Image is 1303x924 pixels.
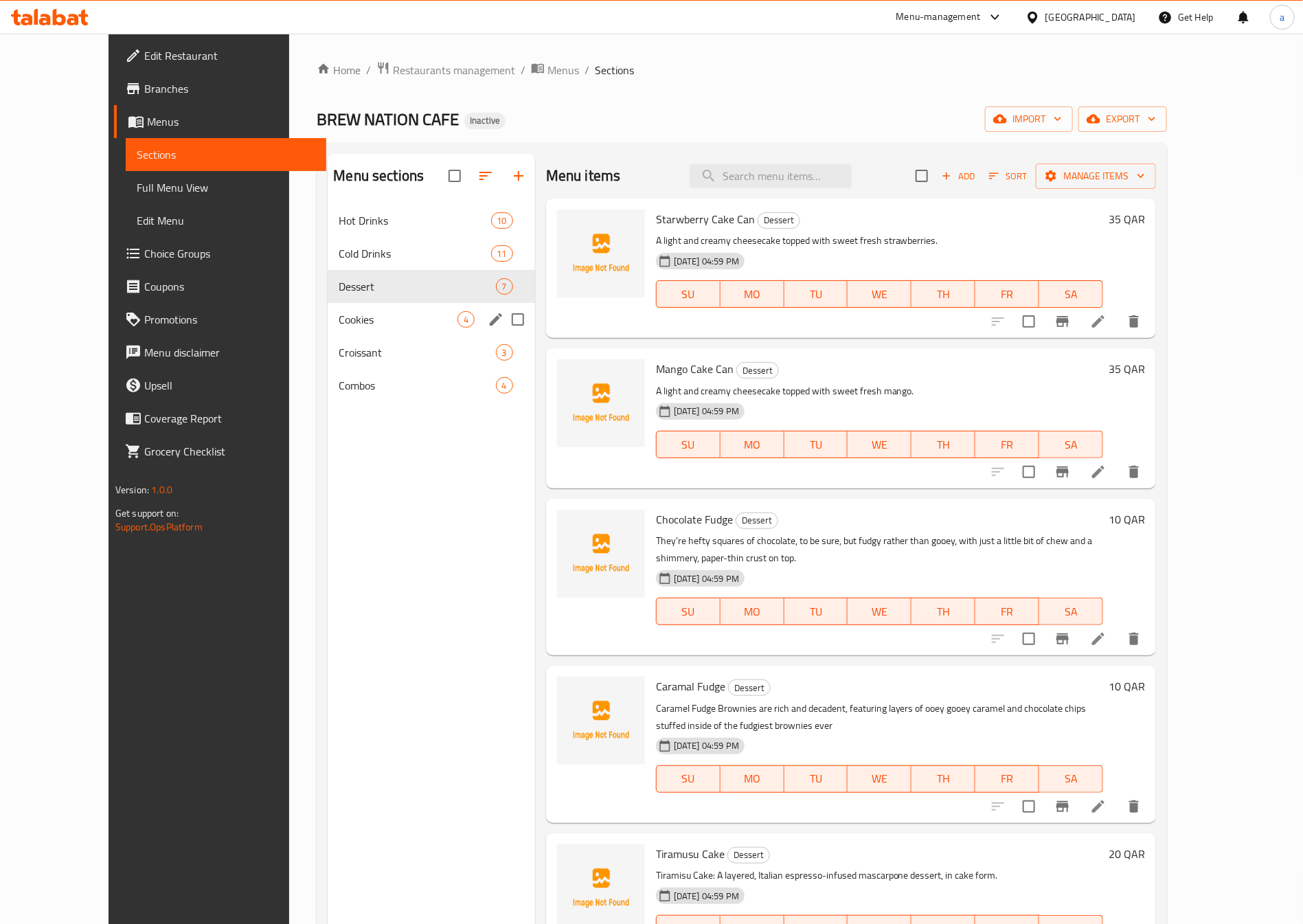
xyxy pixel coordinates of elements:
a: Menus [114,105,326,138]
a: Support.OpsPlatform [115,518,203,536]
span: 10 [492,214,512,227]
span: Coverage Report [144,410,315,427]
span: import [996,111,1062,128]
span: Dessert [736,512,778,528]
div: items [496,377,513,394]
span: TU [790,435,843,455]
h6: 35 QAR [1109,210,1145,229]
span: FR [981,602,1034,622]
button: TU [784,431,848,458]
span: Chocolate Fudge [656,509,733,530]
span: SA [1045,435,1098,455]
button: FR [975,598,1039,625]
span: 4 [497,379,512,392]
span: SU [662,602,715,622]
button: TH [911,598,975,625]
span: Select to update [1015,458,1043,486]
span: WE [853,284,906,304]
button: delete [1118,455,1151,488]
span: SA [1045,284,1098,304]
span: Version: [115,481,149,499]
a: Sections [126,138,326,171]
span: Restaurants management [393,62,515,78]
a: Menu disclaimer [114,336,326,369]
a: Promotions [114,303,326,336]
img: Caramal Fudge [557,677,645,765]
div: items [496,278,513,295]
button: FR [975,280,1039,308]
span: TU [790,602,843,622]
div: Cold Drinks11 [328,237,534,270]
span: Select to update [1015,792,1043,821]
a: Edit Restaurant [114,39,326,72]
button: TU [784,280,848,308]
a: Edit menu item [1090,464,1107,480]
button: TH [911,431,975,458]
img: Mango Cake Can [557,359,645,447]
a: Edit menu item [1090,631,1107,647]
li: / [366,62,371,78]
p: A light and creamy cheesecake topped with sweet fresh mango. [656,383,1103,400]
button: SA [1039,280,1103,308]
div: Inactive [464,113,506,129]
span: 7 [497,280,512,293]
span: TU [790,769,843,789]
button: WE [848,765,911,793]
span: BREW NATION CAFE [317,104,459,135]
span: 3 [497,346,512,359]
span: Coupons [144,278,315,295]
button: Manage items [1036,164,1156,189]
span: SA [1045,602,1098,622]
span: Sections [137,146,315,163]
span: Edit Menu [137,212,315,229]
button: delete [1118,622,1151,655]
span: MO [726,602,779,622]
span: MO [726,284,779,304]
span: FR [981,435,1034,455]
nav: breadcrumb [317,61,1167,79]
span: Dessert [339,278,495,295]
button: Branch-specific-item [1046,790,1079,823]
span: Edit Restaurant [144,47,315,64]
h6: 20 QAR [1109,844,1145,864]
button: SA [1039,765,1103,793]
p: They're hefty squares of chocolate, to be sure, but fudgy rather than gooey, with just a little b... [656,532,1103,567]
button: Branch-specific-item [1046,622,1079,655]
h6: 35 QAR [1109,359,1145,379]
a: Edit menu item [1090,313,1107,330]
button: SU [656,431,721,458]
div: Dessert [727,847,770,864]
span: Add item [936,166,980,187]
span: Croissant [339,344,495,361]
span: Starwberry Cake Can [656,209,755,229]
div: items [496,344,513,361]
button: SA [1039,598,1103,625]
button: SU [656,598,721,625]
p: A light and creamy cheesecake topped with sweet fresh strawberries. [656,232,1103,249]
button: TH [911,280,975,308]
div: Menu-management [896,9,981,25]
span: TH [917,769,970,789]
button: WE [848,431,911,458]
button: MO [721,431,784,458]
div: Dessert [736,362,779,379]
div: Cookies4edit [328,303,534,336]
span: WE [853,435,906,455]
nav: Menu sections [328,199,534,407]
span: TH [917,435,970,455]
img: Starwberry Cake Can [557,210,645,297]
button: Branch-specific-item [1046,455,1079,488]
span: Menus [547,62,579,78]
span: export [1089,111,1156,128]
span: WE [853,769,906,789]
span: Add [940,168,977,184]
button: FR [975,765,1039,793]
span: Dessert [728,847,769,863]
span: Combos [339,377,495,394]
span: Dessert [729,680,770,696]
span: Promotions [144,311,315,328]
a: Restaurants management [376,61,515,79]
span: 4 [458,313,474,326]
div: Dessert [736,512,778,529]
